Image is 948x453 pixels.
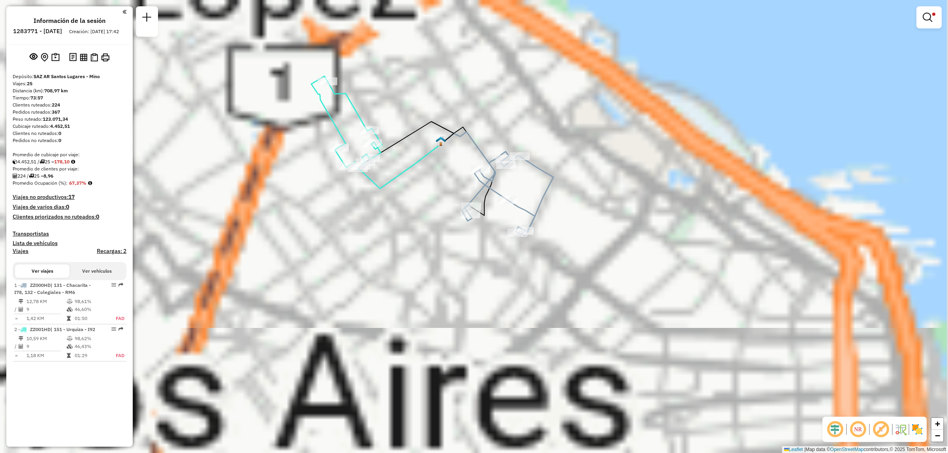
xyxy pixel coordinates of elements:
[26,335,66,343] td: 10,59 KM
[26,343,66,350] td: 9
[30,326,51,332] span: ZZ001HD
[52,102,60,108] strong: 224
[74,352,107,359] td: 01:29
[931,418,943,430] a: Zoom in
[52,109,60,115] strong: 367
[13,174,17,178] i: Clientes
[69,180,87,186] strong: 67,37%
[13,158,126,165] div: 4.452,51 / 25 =
[66,28,122,35] div: Creación: [DATE] 17:42
[111,327,116,331] em: Opciones
[19,344,23,349] i: Clientes
[13,204,126,210] h4: Viajes de varios dias:
[29,174,34,178] i: Viajes
[27,80,32,86] strong: 25
[67,353,71,358] i: Tiempo en ruta
[68,51,78,64] button: Log de desbloqueo de sesión
[71,159,75,164] i: Meta de cubicaje/viaje: 224,18 Diferencia: -46,08
[13,94,126,101] div: Tiempo:
[14,314,18,322] td: =
[13,87,126,94] div: Distancia (km):
[13,28,62,35] h6: 1283771 - [DATE]
[19,299,23,304] i: Distancia (km)
[100,52,111,63] button: Imprimir viajes
[15,264,70,278] button: Ver viajes
[13,213,126,220] h4: Clientes priorizados no ruteados:
[34,73,100,79] strong: SAZ AR Santos Lugares - Mino
[70,264,124,278] button: Ver vehículos
[67,336,73,341] i: % Peso en uso
[54,159,70,165] strong: 178,10
[30,282,51,288] span: ZZ000HD
[13,137,126,144] div: Pedidos no ruteados:
[50,51,61,64] button: Sugerencias de ruteo
[911,423,924,436] img: Mostrar / Ocultar sectores
[74,305,107,313] td: 46,60%
[58,137,61,143] strong: 0
[13,101,126,109] div: Clientes ruteados:
[935,431,940,440] span: −
[784,447,803,452] a: Leaflet
[13,240,126,247] h4: Lista de vehículos
[122,7,126,16] a: Haga clic aquí para minimizar el panel
[30,95,43,101] strong: 73:57
[14,343,18,350] td: /
[13,109,126,116] div: Pedidos ruteados:
[804,447,805,452] span: |
[26,314,66,322] td: 1,42 KM
[111,283,116,287] em: Opciones
[28,51,39,64] button: Ver sesión original
[19,307,23,312] i: Clientes
[871,420,890,439] span: Mostrar etiqueta
[74,298,107,305] td: 98,61%
[66,203,69,210] strong: 0
[920,9,939,25] a: Mostrar filtros
[107,314,125,322] td: FAD
[78,52,89,62] button: Indicadores de ruteo por viaje
[68,193,75,200] strong: 17
[14,282,91,295] span: | 131 - Chacarita - I78, 132 - Colegiales - RM6
[931,430,943,442] a: Zoom out
[13,123,126,130] div: Cubicaje ruteado:
[14,326,95,332] span: 2 -
[826,420,845,439] span: Ocultar desplazamiento
[89,52,100,63] button: Indicadores de ruteo por entrega
[39,51,50,64] button: Centro del mapa en el depósito o punto de apoyo
[894,423,907,436] img: Flujo de la calle
[118,283,123,287] em: Ruta exportada
[13,116,126,123] div: Peso ruteado:
[13,73,126,80] div: Depósito:
[13,165,126,172] div: Promedio de clientes por viaje:
[13,230,126,237] h4: Transportistas
[51,326,95,332] span: | 151 - Urquiza - I92
[74,314,107,322] td: 01:50
[13,194,126,200] h4: Viajes no productivos:
[13,159,17,164] i: Cubicaje ruteado
[96,213,99,220] strong: 0
[74,335,107,343] td: 98,62%
[118,327,123,331] em: Ruta exportada
[44,88,68,94] strong: 708,97 km
[14,352,18,359] td: =
[13,248,28,255] a: Viajes
[13,172,126,180] div: 224 / 25 =
[67,299,73,304] i: % Peso en uso
[26,298,66,305] td: 12,78 KM
[932,13,935,16] span: Filtro Ativo
[39,159,45,164] i: Viajes
[88,181,92,185] em: Promedio calculado usando la ocupación más alta (%Peso o %Cubicaje) de cada viaje en la sesión. N...
[26,305,66,313] td: 9
[26,352,66,359] td: 1,18 KM
[13,151,126,158] div: Promedio de cubicaje por viaje:
[436,136,446,146] img: UDC - Santos Lugares
[34,17,105,24] h4: Información de la sesión
[43,116,68,122] strong: 123.071,34
[782,446,948,453] div: Map data © contributors,© 2025 TomTom, Microsoft
[107,352,125,359] td: FAD
[67,316,71,321] i: Tiempo en ruta
[935,419,940,429] span: +
[19,336,23,341] i: Distancia (km)
[14,305,18,313] td: /
[14,282,91,295] span: 1 -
